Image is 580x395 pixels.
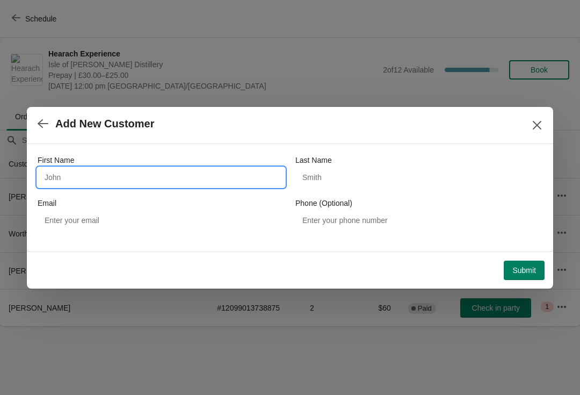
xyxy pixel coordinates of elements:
button: Close [527,116,547,135]
h2: Add New Customer [55,118,154,130]
input: Enter your email [38,211,285,230]
label: Phone (Optional) [295,198,352,209]
span: Submit [512,266,536,275]
button: Submit [504,261,545,280]
input: John [38,168,285,187]
label: Email [38,198,56,209]
label: First Name [38,155,74,166]
label: Last Name [295,155,332,166]
input: Smith [295,168,542,187]
input: Enter your phone number [295,211,542,230]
